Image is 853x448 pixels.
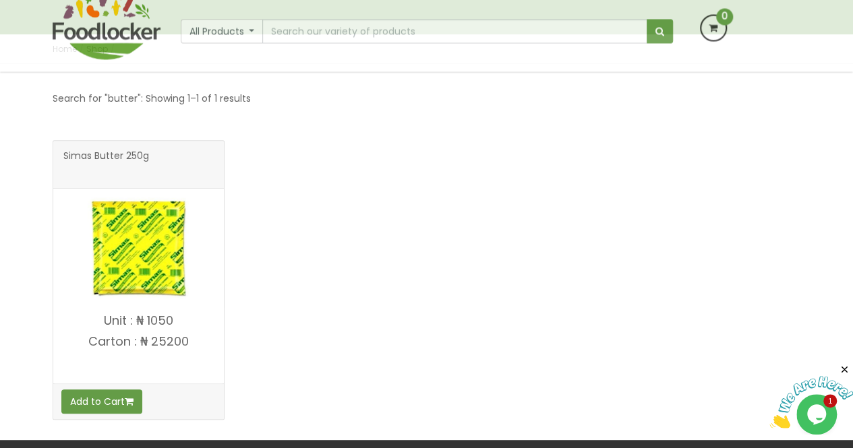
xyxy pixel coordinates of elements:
span: Simas Butter 250g [63,151,149,178]
img: Simas Butter 250g [88,197,189,298]
span: 0 [716,18,733,34]
p: Unit : ₦ 1050 [53,314,224,327]
p: Search for "butter": Showing 1–1 of 1 results [53,91,251,106]
iframe: chat widget [769,364,853,428]
p: Carton : ₦ 25200 [53,335,224,348]
button: Add to Cart [61,389,142,414]
button: All Products [181,28,264,53]
input: Search our variety of products [262,28,647,53]
i: Add to cart [125,397,134,406]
